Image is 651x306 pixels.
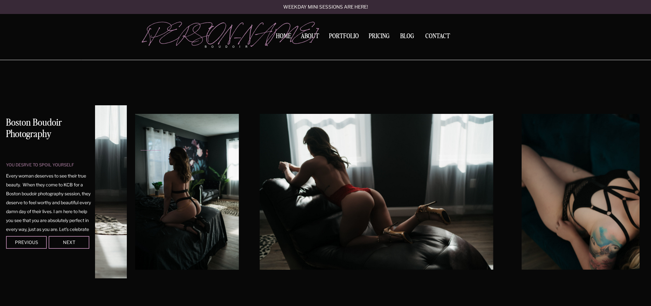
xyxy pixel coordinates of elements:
a: Weekday mini sessions are here! [266,5,385,10]
a: Contact [423,33,453,40]
img: Woman leaning on a chaise lounge wearing red lingerie and high heels gazes out a window in her lu... [260,114,493,270]
a: Pricing [367,33,391,42]
a: [PERSON_NAME] [143,23,257,42]
a: Portfolio [327,33,361,42]
img: woman kneeling on black bed wearing black lingerie with gold chains in a luxury boudoir photograp... [135,114,239,270]
div: Next [50,240,88,244]
p: boudoir [205,45,257,49]
h1: Boston Boudoir Photography [6,117,91,142]
div: Previous [7,240,45,244]
a: BLOG [397,33,417,39]
p: Every woman deserves to see their true beauty. When they come to KCB for a Boston boudoir photogr... [6,171,92,226]
p: you desrve to spoil yourself [6,162,84,168]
